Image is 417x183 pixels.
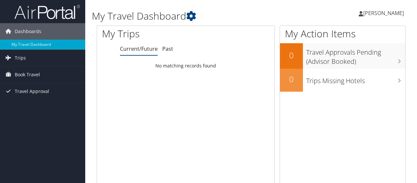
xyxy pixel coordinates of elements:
[15,23,41,40] span: Dashboards
[92,9,304,23] h1: My Travel Dashboard
[15,66,40,83] span: Book Travel
[120,45,158,52] a: Current/Future
[102,27,196,41] h1: My Trips
[280,74,303,85] h2: 0
[306,73,405,85] h3: Trips Missing Hotels
[363,9,404,17] span: [PERSON_NAME]
[15,83,49,100] span: Travel Approval
[162,45,173,52] a: Past
[359,3,410,23] a: [PERSON_NAME]
[280,69,405,92] a: 0Trips Missing Hotels
[14,4,80,20] img: airportal-logo.png
[97,60,274,72] td: No matching records found
[306,45,405,66] h3: Travel Approvals Pending (Advisor Booked)
[15,50,26,66] span: Trips
[280,50,303,61] h2: 0
[280,43,405,68] a: 0Travel Approvals Pending (Advisor Booked)
[280,27,405,41] h1: My Action Items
